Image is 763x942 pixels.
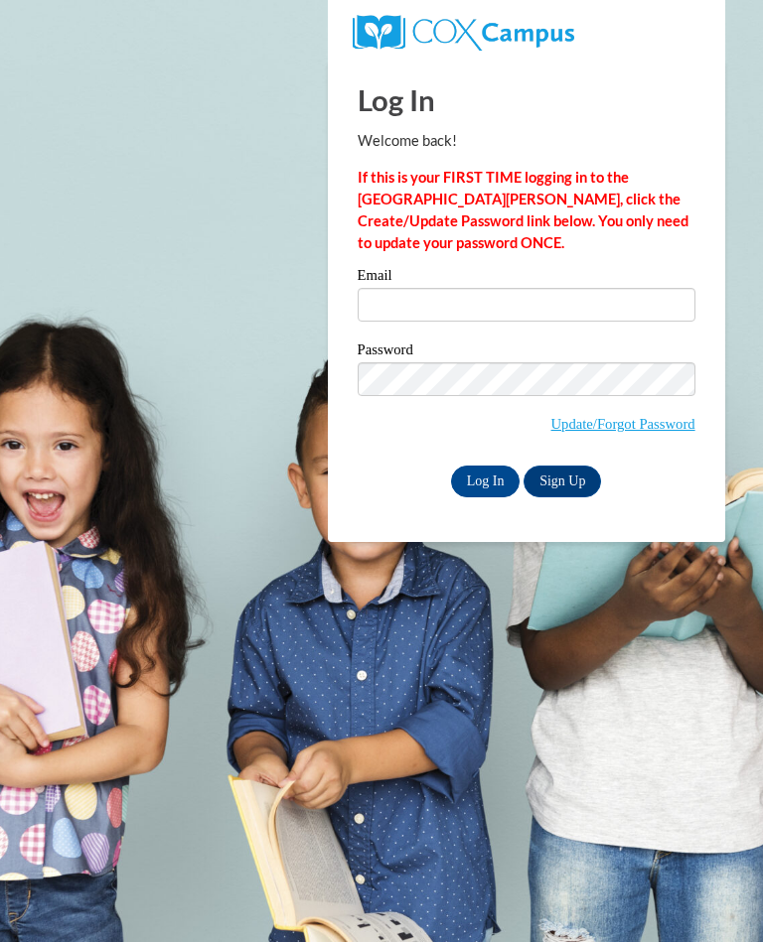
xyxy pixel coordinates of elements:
[451,466,521,497] input: Log In
[353,15,574,51] img: COX Campus
[551,416,695,432] a: Update/Forgot Password
[353,23,574,40] a: COX Campus
[358,169,688,251] strong: If this is your FIRST TIME logging in to the [GEOGRAPHIC_DATA][PERSON_NAME], click the Create/Upd...
[358,130,695,152] p: Welcome back!
[358,342,695,362] label: Password
[358,79,695,120] h1: Log In
[358,268,695,288] label: Email
[524,466,601,497] a: Sign Up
